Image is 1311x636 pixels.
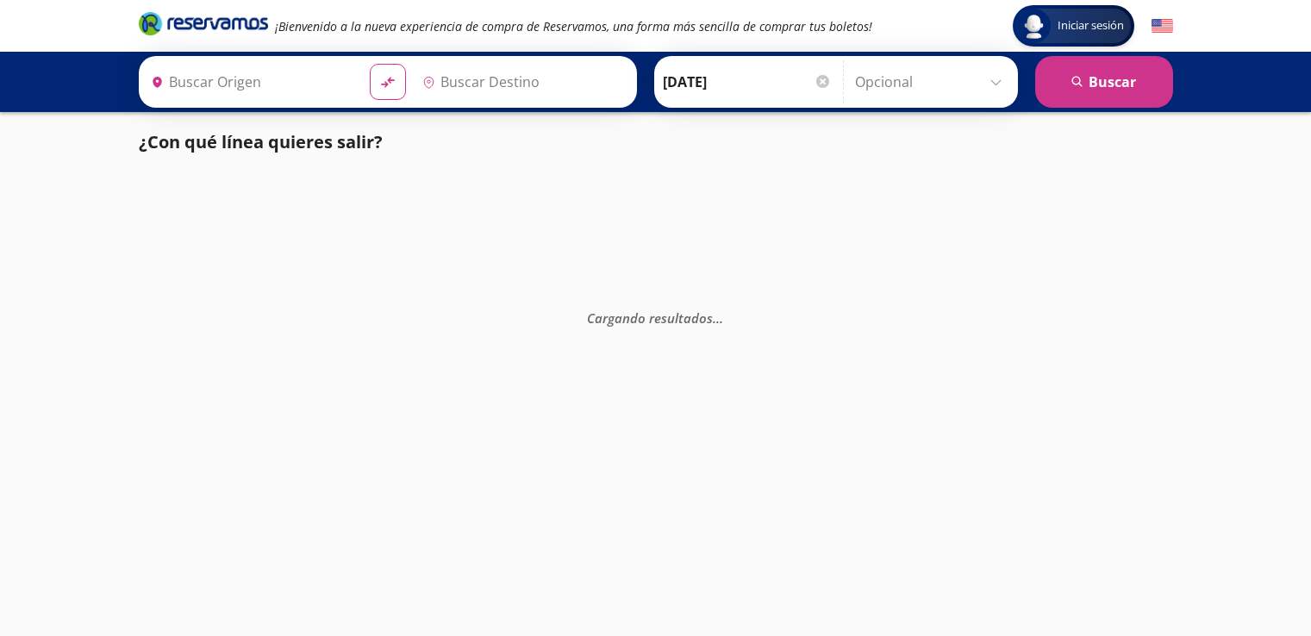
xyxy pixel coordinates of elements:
[415,60,627,103] input: Buscar Destino
[1035,56,1173,108] button: Buscar
[1152,16,1173,37] button: English
[716,309,720,327] span: .
[855,60,1009,103] input: Opcional
[663,60,832,103] input: Elegir Fecha
[587,309,723,327] em: Cargando resultados
[139,129,383,155] p: ¿Con qué línea quieres salir?
[720,309,723,327] span: .
[139,10,268,41] a: Brand Logo
[139,10,268,36] i: Brand Logo
[1051,17,1131,34] span: Iniciar sesión
[275,18,872,34] em: ¡Bienvenido a la nueva experiencia de compra de Reservamos, una forma más sencilla de comprar tus...
[713,309,716,327] span: .
[144,60,356,103] input: Buscar Origen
